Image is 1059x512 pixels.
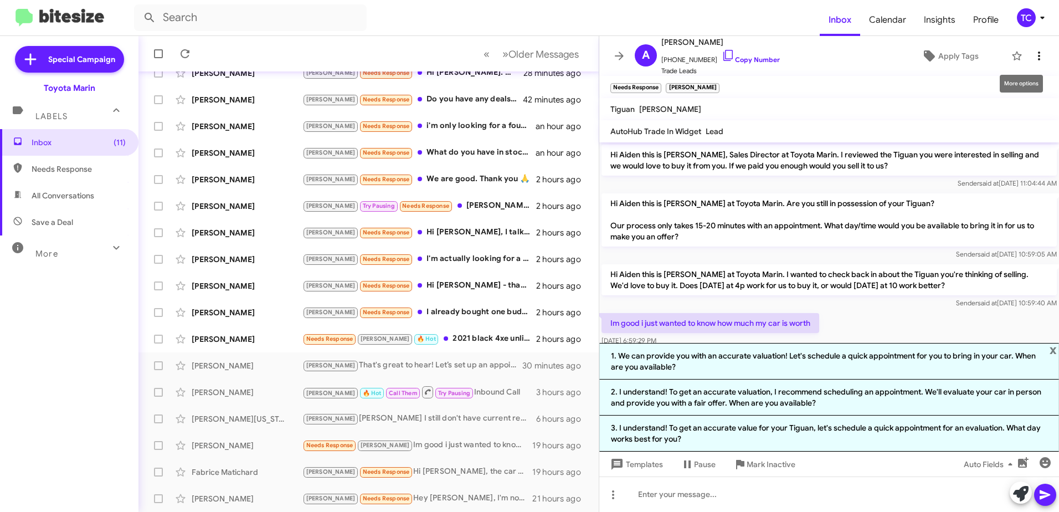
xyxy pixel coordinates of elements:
div: Im good i just wanted to know how much my car is worth [302,439,532,452]
small: [PERSON_NAME] [666,83,719,93]
div: [PERSON_NAME] [192,174,302,185]
span: [PERSON_NAME] [306,390,356,397]
span: [PERSON_NAME] [306,69,356,76]
span: Lead [706,126,723,136]
div: [PERSON_NAME] [192,121,302,132]
div: Hi [PERSON_NAME], the car was undrivable [DATE]. Did you fix the problem? What was the issue? [302,465,532,478]
span: Trade Leads [661,65,780,76]
span: Sender [DATE] 11:04:44 AM [958,179,1057,187]
small: Needs Response [610,83,661,93]
span: Inbox [32,137,126,148]
div: 2 hours ago [536,227,590,238]
div: [PERSON_NAME] [192,440,302,451]
a: Insights [915,4,964,36]
input: Search [134,4,367,31]
span: Needs Response [306,335,353,342]
div: 3 hours ago [536,387,590,398]
li: 1. We can provide you with an accurate valuation! Let's schedule a quick appointment for you to b... [599,343,1059,380]
span: [PERSON_NAME] [306,202,356,209]
span: [PERSON_NAME] [639,104,701,114]
div: Do you have any deals on 2025 Grand highlander hybrid? [302,93,523,106]
span: Needs Response [32,163,126,175]
a: Copy Number [722,55,780,64]
div: 2 hours ago [536,201,590,212]
button: Mark Inactive [724,454,804,474]
span: Tiguan [610,104,635,114]
span: said at [978,250,997,258]
div: [PERSON_NAME], thanks for contacting me. Right now, I'm not looking for a car any more. I'll let ... [302,199,536,212]
span: x [1050,343,1057,356]
div: 2021 black 4xe unlimited 40000milage [302,332,536,345]
div: 2 hours ago [536,280,590,291]
div: [PERSON_NAME] [192,360,302,371]
button: Auto Fields [955,454,1026,474]
span: Special Campaign [48,54,115,65]
div: More options [1000,75,1043,93]
div: [PERSON_NAME] [192,68,302,79]
div: 30 minutes ago [523,360,590,371]
span: Templates [608,454,663,474]
button: Apply Tags [893,46,1006,66]
span: Needs Response [363,96,410,103]
span: 🔥 Hot [417,335,436,342]
span: [PERSON_NAME] [306,282,356,289]
div: 2 hours ago [536,334,590,345]
span: [PERSON_NAME] [661,35,780,49]
span: Needs Response [363,176,410,183]
span: [PERSON_NAME] [306,229,356,236]
span: More [35,249,58,259]
nav: Page navigation example [477,43,585,65]
span: [PERSON_NAME] [306,309,356,316]
span: [PERSON_NAME] [306,468,356,475]
span: Needs Response [363,468,410,475]
span: Older Messages [508,48,579,60]
span: Pause [694,454,716,474]
a: Calendar [860,4,915,36]
span: Needs Response [306,442,353,449]
span: Sender [DATE] 10:59:40 AM [956,299,1057,307]
li: 2. I understand! To get an accurate valuation, I recommend scheduling an appointment. We'll evalu... [599,380,1059,416]
span: Needs Response [363,122,410,130]
div: [PERSON_NAME] [192,387,302,398]
span: Needs Response [402,202,449,209]
div: an hour ago [536,121,590,132]
span: [PERSON_NAME] [306,149,356,156]
span: [PERSON_NAME] [361,442,410,449]
div: [PERSON_NAME] [192,147,302,158]
div: Fabrice Matichard [192,467,302,478]
div: What do you have in stock for Rav4 or Lexus rx? [302,146,536,159]
div: 2 hours ago [536,254,590,265]
span: [PERSON_NAME] [306,255,356,263]
span: Apply Tags [938,46,979,66]
span: Labels [35,111,68,121]
span: All Conversations [32,190,94,201]
span: Needs Response [363,282,410,289]
button: Previous [477,43,496,65]
div: I'm actually looking for a TRD pro now brand new white with red interior [302,253,536,265]
span: Try Pausing [363,202,395,209]
span: « [484,47,490,61]
a: Profile [964,4,1007,36]
div: Hi [PERSON_NAME] - thanks for checking in. We have been working with [PERSON_NAME] and put a $500... [302,279,536,292]
button: Next [496,43,585,65]
span: Auto Fields [964,454,1017,474]
div: 2 hours ago [536,307,590,318]
span: [PERSON_NAME] [306,415,356,422]
span: said at [978,299,997,307]
div: [PERSON_NAME] [192,280,302,291]
div: i'm only looking for a four runner that's 2008 2009 under 80,000 miles [302,120,536,132]
p: Im good i just wanted to know how much my car is worth [602,313,819,333]
div: [PERSON_NAME] [192,201,302,212]
span: Try Pausing [438,390,470,397]
a: Inbox [820,4,860,36]
p: Hi Aiden this is [PERSON_NAME] at Toyota Marin. I wanted to check back in about the Tiguan you're... [602,264,1057,295]
span: Needs Response [363,309,410,316]
span: [PERSON_NAME] [306,96,356,103]
span: [PHONE_NUMBER] [661,49,780,65]
div: We are good. Thank you 🙏 [302,173,536,186]
span: Needs Response [363,69,410,76]
span: Needs Response [363,149,410,156]
span: [PERSON_NAME] [306,122,356,130]
div: 2 hours ago [536,174,590,185]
